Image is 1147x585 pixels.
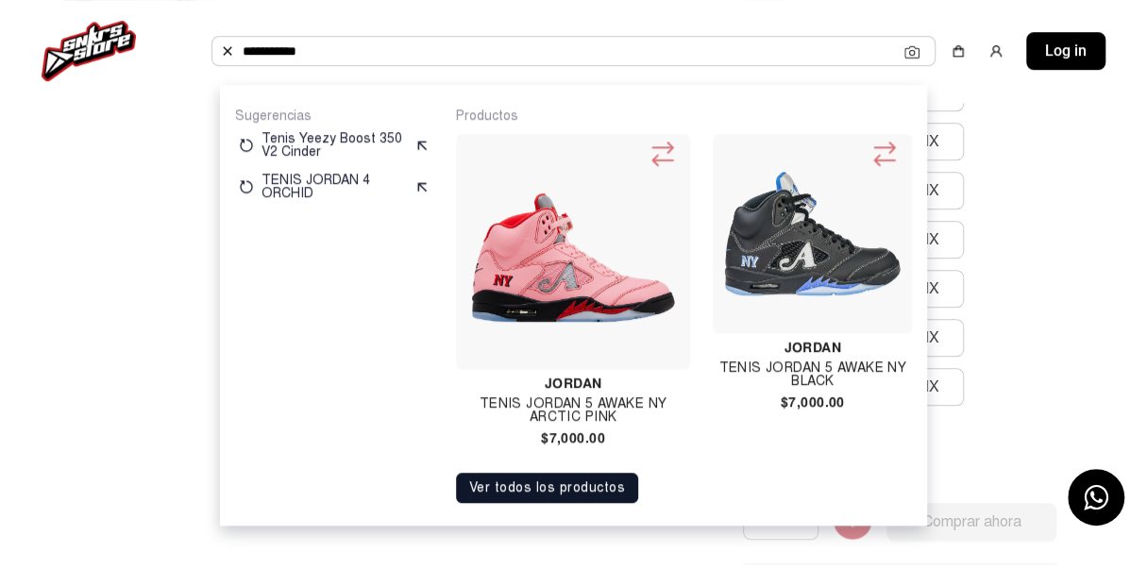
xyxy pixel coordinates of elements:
[1045,40,1087,62] span: Log in
[456,108,912,125] p: Productos
[239,179,254,194] img: restart.svg
[261,132,407,159] p: Tenis Yeezy Boost 350 V2 Cinder
[720,142,904,326] img: TENIS JORDAN 5 AWAKE NY BLACK
[261,174,407,200] p: TENIS JORDAN 4 ORCHID
[713,341,912,354] h4: Jordan
[886,503,1056,541] button: Comprar ahora
[239,138,254,153] img: restart.svg
[713,395,912,409] h4: $7,000.00
[904,44,919,59] img: Cámara
[456,376,691,390] h4: Jordan
[456,397,691,424] h4: TENIS JORDAN 5 AWAKE NY ARCTIC PINK
[42,21,136,81] img: logo
[414,138,430,153] img: suggest.svg
[988,43,1004,58] img: user
[414,179,430,194] img: suggest.svg
[713,361,912,388] h4: TENIS JORDAN 5 AWAKE NY BLACK
[951,43,966,58] img: shopping
[456,431,691,444] h4: $7,000.00
[456,473,639,503] button: Ver todos los productos
[220,43,235,58] img: Buscar
[235,108,433,125] p: Sugerencias
[464,142,683,361] img: TENIS JORDAN 5 AWAKE NY ARCTIC PINK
